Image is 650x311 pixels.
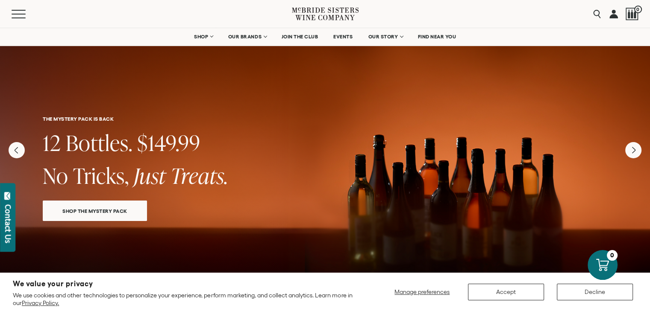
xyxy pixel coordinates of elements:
[276,28,324,45] a: JOIN THE CLUB
[43,128,61,157] span: 12
[66,128,132,157] span: Bottles.
[394,288,450,295] span: Manage preferences
[22,299,59,306] a: Privacy Policy.
[625,142,641,158] button: Next
[368,34,398,40] span: OUR STORY
[194,34,209,40] span: SHOP
[412,28,462,45] a: FIND NEAR YOU
[333,34,353,40] span: EVENTS
[13,280,358,288] h2: We value your privacy
[43,201,147,221] a: SHOP THE MYSTERY PACK
[43,116,607,122] h6: THE MYSTERY PACK IS BACK
[137,128,200,157] span: $149.99
[188,28,218,45] a: SHOP
[223,28,272,45] a: OUR BRANDS
[328,28,358,45] a: EVENTS
[362,28,408,45] a: OUR STORY
[47,206,142,216] span: SHOP THE MYSTERY PACK
[418,34,456,40] span: FIND NEAR YOU
[43,161,68,190] span: No
[607,250,618,261] div: 0
[4,204,12,243] div: Contact Us
[171,161,228,190] span: Treats.
[389,284,455,300] button: Manage preferences
[557,284,633,300] button: Decline
[13,291,358,307] p: We use cookies and other technologies to personalize your experience, perform marketing, and coll...
[134,161,166,190] span: Just
[634,6,642,13] span: 0
[228,34,262,40] span: OUR BRANDS
[9,142,25,158] button: Previous
[468,284,544,300] button: Accept
[282,34,318,40] span: JOIN THE CLUB
[73,161,129,190] span: Tricks,
[12,10,42,18] button: Mobile Menu Trigger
